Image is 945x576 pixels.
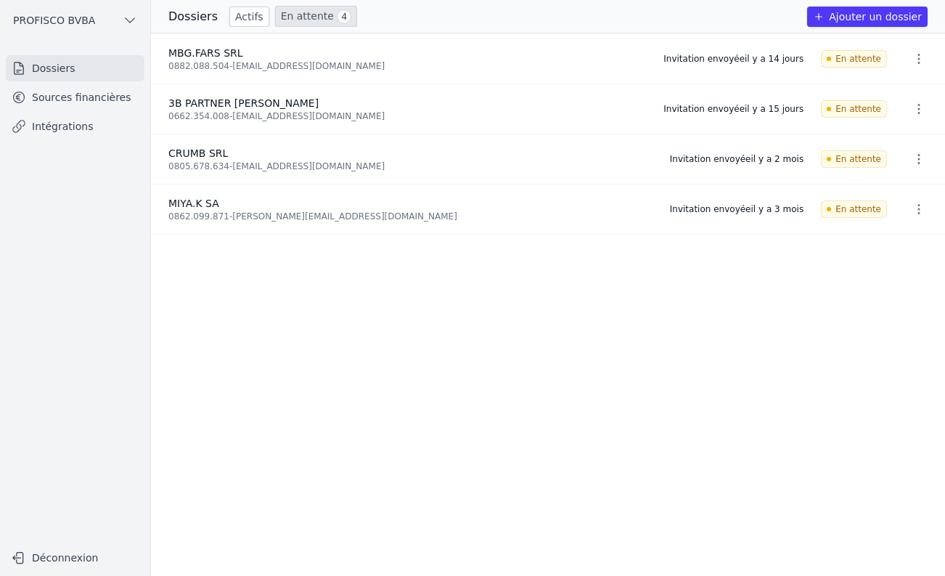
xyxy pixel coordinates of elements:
div: 0862.099.871 - [PERSON_NAME][EMAIL_ADDRESS][DOMAIN_NAME] [168,211,652,222]
a: Actifs [229,7,269,27]
div: 0662.354.008 - [EMAIL_ADDRESS][DOMAIN_NAME] [168,110,646,122]
a: Dossiers [6,55,144,81]
span: 4 [337,9,351,24]
span: En attente [821,100,887,118]
span: En attente [821,150,887,168]
h3: Dossiers [168,8,218,25]
span: MIYA.K SA [168,198,219,209]
a: Sources financières [6,84,144,110]
span: PROFISCO BVBA [13,13,95,28]
button: Déconnexion [6,546,144,569]
span: MBG.FARS SRL [168,47,243,59]
div: 0882.088.504 - [EMAIL_ADDRESS][DOMAIN_NAME] [168,60,646,72]
div: Invitation envoyée il y a 3 mois [670,203,803,215]
a: Intégrations [6,113,144,139]
span: 3B PARTNER [PERSON_NAME] [168,97,319,109]
div: 0805.678.634 - [EMAIL_ADDRESS][DOMAIN_NAME] [168,161,652,172]
div: Invitation envoyée il y a 2 mois [670,153,803,165]
span: En attente [821,50,887,68]
button: PROFISCO BVBA [6,9,144,32]
button: Ajouter un dossier [807,7,928,27]
span: En attente [821,200,887,218]
div: Invitation envoyée il y a 14 jours [663,53,803,65]
div: Invitation envoyée il y a 15 jours [663,103,803,115]
span: CRUMB SRL [168,147,228,159]
a: En attente 4 [275,6,357,27]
